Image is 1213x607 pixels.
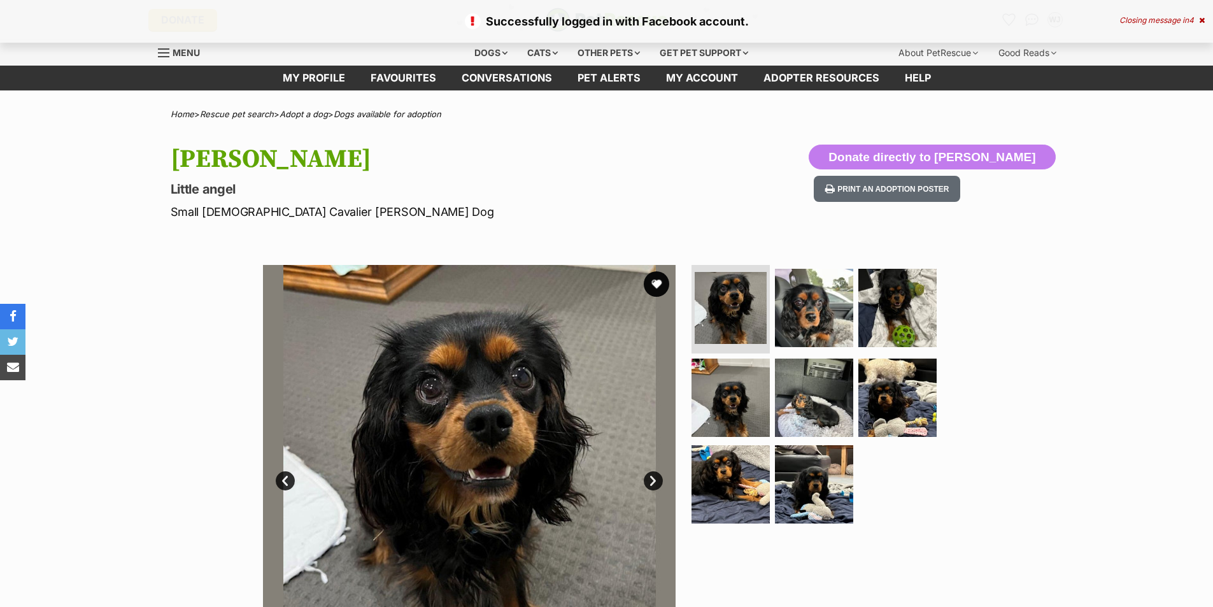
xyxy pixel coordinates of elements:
[518,40,567,66] div: Cats
[751,66,892,90] a: Adopter resources
[173,47,200,58] span: Menu
[858,269,937,347] img: Photo of Walter Quinnell
[465,40,516,66] div: Dogs
[814,176,960,202] button: Print an adoption poster
[775,359,853,437] img: Photo of Walter Quinnell
[644,271,669,297] button: favourite
[171,145,709,174] h1: [PERSON_NAME]
[651,40,757,66] div: Get pet support
[334,109,441,119] a: Dogs available for adoption
[644,471,663,490] a: Next
[280,109,328,119] a: Adopt a dog
[171,180,709,198] p: Little angel
[892,66,944,90] a: Help
[139,110,1075,119] div: > > >
[775,269,853,347] img: Photo of Walter Quinnell
[1189,15,1194,25] span: 4
[1119,16,1205,25] div: Closing message in
[358,66,449,90] a: Favourites
[858,359,937,437] img: Photo of Walter Quinnell
[13,13,1200,30] p: Successfully logged in with Facebook account.
[565,66,653,90] a: Pet alerts
[158,40,209,63] a: Menu
[171,203,709,220] p: Small [DEMOGRAPHIC_DATA] Cavalier [PERSON_NAME] Dog
[171,109,194,119] a: Home
[695,272,767,344] img: Photo of Walter Quinnell
[692,445,770,524] img: Photo of Walter Quinnell
[569,40,649,66] div: Other pets
[276,471,295,490] a: Prev
[270,66,358,90] a: My profile
[653,66,751,90] a: My account
[775,445,853,524] img: Photo of Walter Quinnell
[890,40,987,66] div: About PetRescue
[449,66,565,90] a: conversations
[809,145,1055,170] button: Donate directly to [PERSON_NAME]
[990,40,1065,66] div: Good Reads
[692,359,770,437] img: Photo of Walter Quinnell
[200,109,274,119] a: Rescue pet search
